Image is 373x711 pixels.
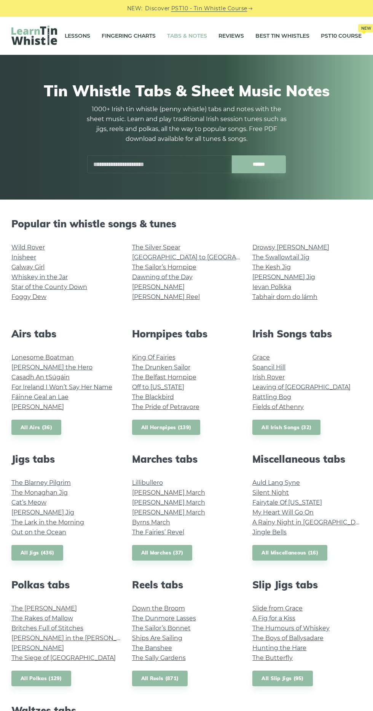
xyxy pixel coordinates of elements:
[11,509,74,516] a: [PERSON_NAME] Jig
[252,545,327,561] a: All Miscellaneous (16)
[321,26,362,45] a: PST10 CourseNew
[252,634,324,642] a: The Boys of Ballysadare
[11,364,92,371] a: [PERSON_NAME] the Hero
[132,453,241,465] h2: Marches tabs
[132,519,170,526] a: Byrns March
[132,644,172,652] a: The Banshee
[11,634,137,642] a: [PERSON_NAME] in the [PERSON_NAME]
[11,529,66,536] a: Out on the Ocean
[132,509,205,516] a: [PERSON_NAME] March
[252,529,287,536] a: Jingle Bells
[252,671,312,686] a: All Slip Jigs (95)
[11,519,84,526] a: The Lark in the Morning
[252,254,309,261] a: The Swallowtail Jig
[218,26,244,45] a: Reviews
[11,264,45,271] a: Galway Girl
[11,328,121,340] h2: Airs tabs
[252,509,314,516] a: My Heart Will Go On
[132,420,201,435] a: All Hornpipes (139)
[252,273,315,281] a: [PERSON_NAME] Jig
[132,634,182,642] a: Ships Are Sailing
[132,499,205,506] a: [PERSON_NAME] March
[11,26,57,45] img: LearnTinWhistle.com
[252,293,317,300] a: Tabhair dom do lámh
[11,403,64,411] a: [PERSON_NAME]
[11,644,64,652] a: [PERSON_NAME]
[102,26,156,45] a: Fingering Charts
[11,489,68,496] a: The Monaghan Jig
[132,479,163,486] a: Lillibullero
[11,671,71,686] a: All Polkas (129)
[132,293,200,300] a: [PERSON_NAME] Reel
[132,354,175,361] a: King Of Fairies
[252,644,306,652] a: Hunting the Hare
[252,244,329,251] a: Drowsy [PERSON_NAME]
[132,393,174,401] a: The Blackbird
[132,264,196,271] a: The Sailor’s Hornpipe
[252,489,289,496] a: Silent Night
[252,579,362,591] h2: Slip Jigs tabs
[132,374,196,381] a: The Belfast Hornpipe
[252,283,291,291] a: Ievan Polkka
[252,403,304,411] a: Fields of Athenry
[132,529,184,536] a: The Fairies’ Revel
[11,244,45,251] a: Wild Rover
[132,615,196,622] a: The Dunmore Lasses
[255,26,309,45] a: Best Tin Whistles
[252,654,293,661] a: The Butterfly
[132,403,199,411] a: The Pride of Petravore
[252,383,351,391] a: Leaving of [GEOGRAPHIC_DATA]
[84,104,289,144] p: 1000+ Irish tin whistle (penny whistle) tabs and notes with the sheet music. Learn and play tradi...
[11,218,362,230] h2: Popular tin whistle songs & tunes
[252,605,303,612] a: Slide from Grace
[132,625,191,632] a: The Sailor’s Bonnet
[132,244,180,251] a: The Silver Spear
[132,605,185,612] a: Down the Broom
[11,579,121,591] h2: Polkas tabs
[11,293,46,300] a: Foggy Dew
[65,26,90,45] a: Lessons
[15,81,358,100] h1: Tin Whistle Tabs & Sheet Music Notes
[11,479,71,486] a: The Blarney Pilgrim
[11,625,83,632] a: Britches Full of Stitches
[252,420,320,435] a: All Irish Songs (32)
[132,671,188,686] a: All Reels (871)
[252,615,295,622] a: A Fig for a Kiss
[11,615,73,622] a: The Rakes of Mallow
[11,283,87,291] a: Star of the County Down
[11,605,77,612] a: The [PERSON_NAME]
[252,453,362,465] h2: Miscellaneous tabs
[132,383,184,391] a: Off to [US_STATE]
[11,453,121,465] h2: Jigs tabs
[252,519,368,526] a: A Rainy Night in [GEOGRAPHIC_DATA]
[252,499,322,506] a: Fairytale Of [US_STATE]
[132,254,273,261] a: [GEOGRAPHIC_DATA] to [GEOGRAPHIC_DATA]
[132,364,190,371] a: The Drunken Sailor
[252,354,270,361] a: Grace
[11,254,36,261] a: Inisheer
[252,374,285,381] a: Irish Rover
[11,273,68,281] a: Whiskey in the Jar
[252,364,285,371] a: Spancil Hill
[11,383,112,391] a: For Ireland I Won’t Say Her Name
[252,328,362,340] h2: Irish Songs tabs
[132,489,205,496] a: [PERSON_NAME] March
[11,354,74,361] a: Lonesome Boatman
[252,264,291,271] a: The Kesh Jig
[132,283,185,291] a: [PERSON_NAME]
[11,499,46,506] a: Cat’s Meow
[11,393,69,401] a: Fáinne Geal an Lae
[132,545,193,561] a: All Marches (37)
[11,374,70,381] a: Casadh An tSúgáin
[252,393,291,401] a: Rattling Bog
[11,545,63,561] a: All Jigs (436)
[132,273,193,281] a: Dawning of the Day
[252,479,300,486] a: Auld Lang Syne
[167,26,207,45] a: Tabs & Notes
[132,579,241,591] h2: Reels tabs
[11,654,116,661] a: The Siege of [GEOGRAPHIC_DATA]
[252,625,330,632] a: The Humours of Whiskey
[132,654,186,661] a: The Sally Gardens
[11,420,61,435] a: All Airs (36)
[132,328,241,340] h2: Hornpipes tabs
